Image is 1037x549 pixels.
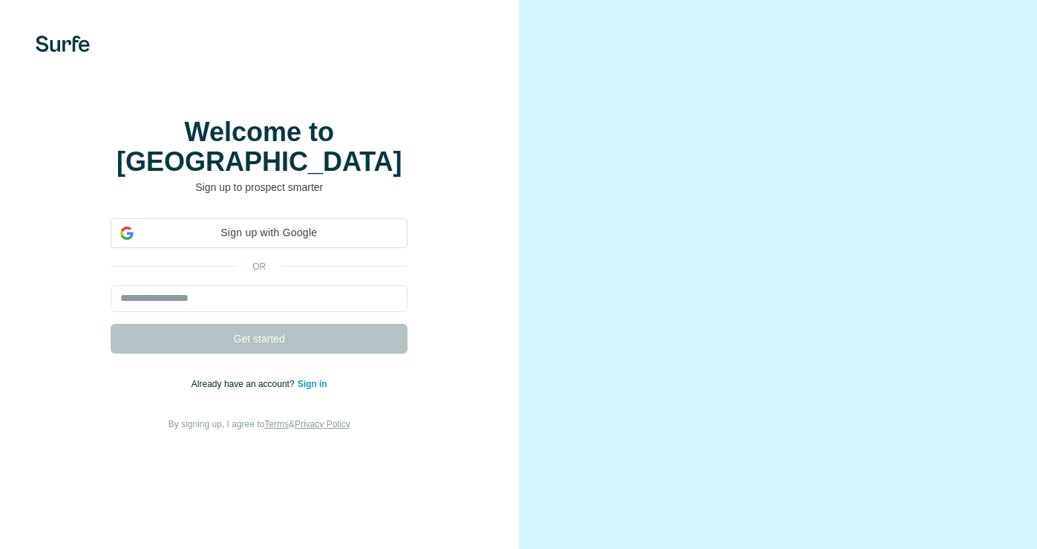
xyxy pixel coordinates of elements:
a: Sign in [298,379,327,389]
span: Already have an account? [192,379,298,389]
a: Privacy Policy [295,419,350,429]
span: By signing up, I agree to & [169,419,350,429]
h1: Welcome to [GEOGRAPHIC_DATA] [111,117,408,177]
img: Surfe's logo [36,36,90,52]
span: Sign up with Google [140,225,398,241]
p: Sign up to prospect smarter [111,180,408,195]
a: Terms [264,419,289,429]
p: or [235,260,283,273]
div: Sign up with Google [111,218,408,248]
